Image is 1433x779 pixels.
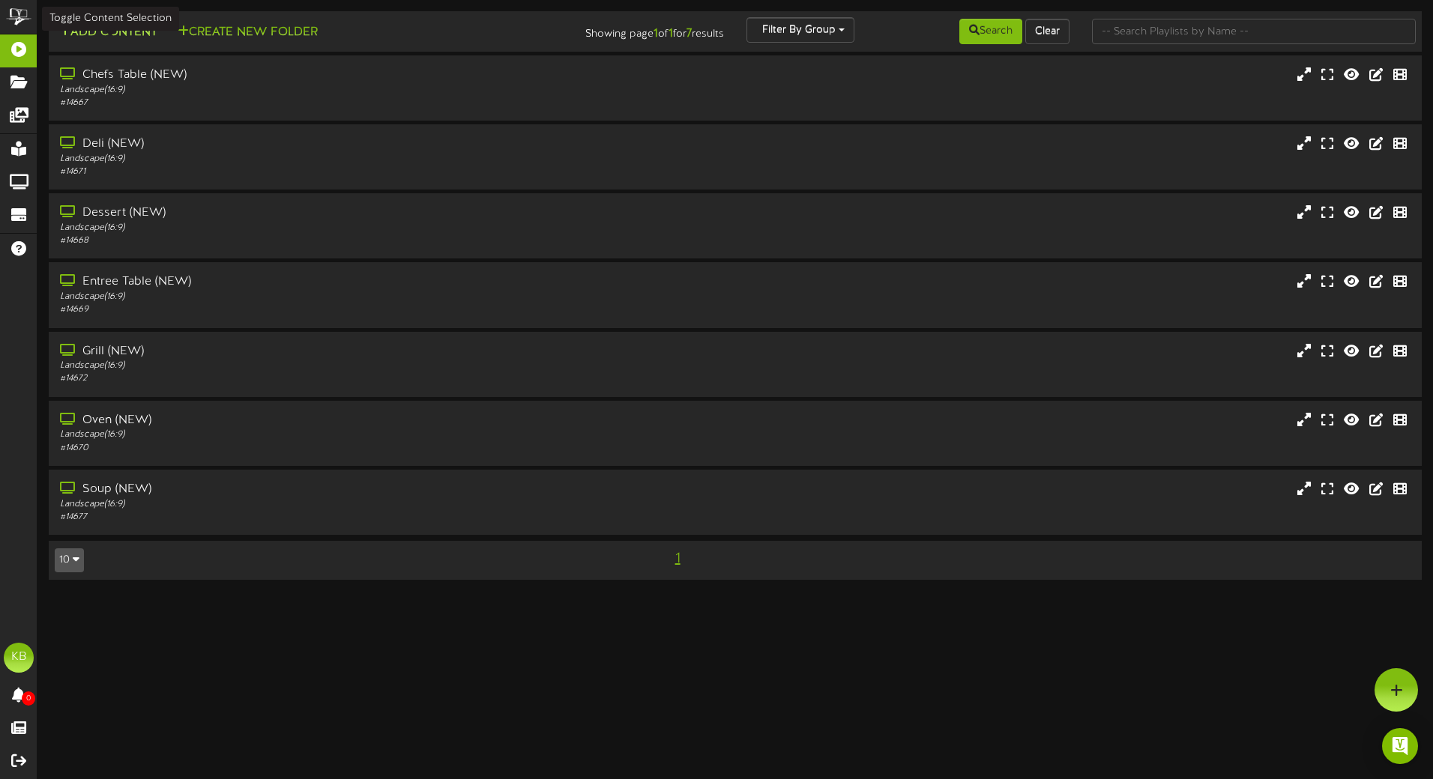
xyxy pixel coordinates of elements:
[60,498,609,511] div: Landscape ( 16:9 )
[672,551,684,567] span: 1
[959,19,1022,44] button: Search
[1025,19,1070,44] button: Clear
[504,17,735,43] div: Showing page of for results
[746,17,854,43] button: Filter By Group
[1092,19,1416,44] input: -- Search Playlists by Name --
[60,412,609,429] div: Oven (NEW)
[60,442,609,455] div: # 14670
[60,222,609,234] div: Landscape ( 16:9 )
[22,691,35,706] span: 0
[173,23,322,42] button: Create New Folder
[60,360,609,372] div: Landscape ( 16:9 )
[654,27,658,40] strong: 1
[60,136,609,153] div: Deli (NEW)
[60,84,609,97] div: Landscape ( 16:9 )
[60,234,609,247] div: # 14668
[60,153,609,166] div: Landscape ( 16:9 )
[60,372,609,385] div: # 14672
[55,23,162,42] button: Add Content
[60,343,609,360] div: Grill (NEW)
[60,273,609,291] div: Entree Table (NEW)
[60,97,609,109] div: # 14667
[687,27,692,40] strong: 7
[60,511,609,524] div: # 14677
[60,428,609,441] div: Landscape ( 16:9 )
[1382,728,1418,764] div: Open Intercom Messenger
[4,643,34,673] div: KB
[60,166,609,178] div: # 14671
[60,291,609,303] div: Landscape ( 16:9 )
[55,548,84,572] button: 10
[60,67,609,84] div: Chefs Table (NEW)
[669,27,673,40] strong: 1
[60,204,609,222] div: Dessert (NEW)
[60,303,609,316] div: # 14669
[60,481,609,498] div: Soup (NEW)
